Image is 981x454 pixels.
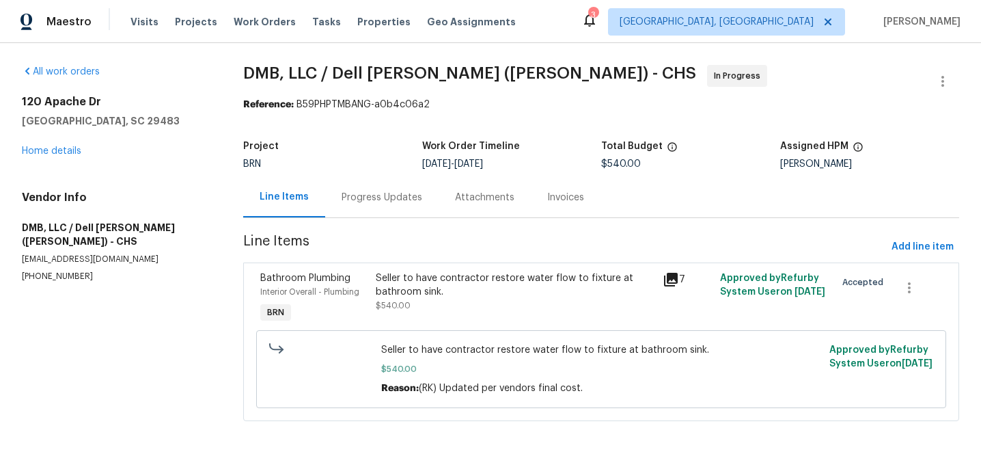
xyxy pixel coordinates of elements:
span: $540.00 [376,302,411,310]
span: BRN [262,306,290,319]
span: - [422,159,483,169]
span: [DATE] [902,359,932,369]
span: Bathroom Plumbing [260,273,350,283]
span: Approved by Refurby System User on [720,273,825,297]
p: [EMAIL_ADDRESS][DOMAIN_NAME] [22,254,210,265]
h5: Work Order Timeline [422,142,520,151]
span: Projects [175,15,217,29]
span: Geo Assignments [427,15,516,29]
div: Progress Updates [342,191,422,204]
span: Approved by Refurby System User on [829,345,932,369]
span: Seller to have contractor restore water flow to fixture at bathroom sink. [381,343,821,357]
h5: Assigned HPM [780,142,848,151]
a: All work orders [22,67,100,77]
div: B59PHPTMBANG-a0b4c06a2 [243,98,959,111]
span: [PERSON_NAME] [878,15,961,29]
span: Properties [357,15,411,29]
span: Add line item [892,239,954,256]
h5: [GEOGRAPHIC_DATA], SC 29483 [22,114,210,128]
span: Work Orders [234,15,296,29]
h5: DMB, LLC / Dell [PERSON_NAME] ([PERSON_NAME]) - CHS [22,221,210,248]
span: $540.00 [601,159,641,169]
span: [DATE] [795,287,825,297]
span: Accepted [842,276,889,289]
div: 3 [588,8,598,22]
div: Line Items [260,190,309,204]
span: [DATE] [454,159,483,169]
h5: Project [243,142,279,151]
a: Home details [22,146,81,156]
span: [DATE] [422,159,451,169]
div: Invoices [547,191,584,204]
span: [GEOGRAPHIC_DATA], [GEOGRAPHIC_DATA] [620,15,814,29]
span: Visits [130,15,158,29]
span: Tasks [312,17,341,27]
span: BRN [243,159,261,169]
span: Reason: [381,384,419,393]
span: $540.00 [381,362,821,376]
p: [PHONE_NUMBER] [22,271,210,282]
div: 7 [663,271,712,288]
h4: Vendor Info [22,191,210,204]
span: (RK) Updated per vendors final cost. [419,384,583,393]
span: In Progress [714,69,766,83]
div: [PERSON_NAME] [780,159,959,169]
button: Add line item [886,235,959,260]
span: The total cost of line items that have been proposed by Opendoor. This sum includes line items th... [667,142,678,159]
span: Interior Overall - Plumbing [260,288,359,296]
b: Reference: [243,100,294,109]
span: Line Items [243,235,886,260]
div: Seller to have contractor restore water flow to fixture at bathroom sink. [376,271,655,299]
span: DMB, LLC / Dell [PERSON_NAME] ([PERSON_NAME]) - CHS [243,65,696,81]
span: Maestro [46,15,92,29]
h5: Total Budget [601,142,663,151]
span: The hpm assigned to this work order. [853,142,863,159]
div: Attachments [455,191,514,204]
h2: 120 Apache Dr [22,95,210,109]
